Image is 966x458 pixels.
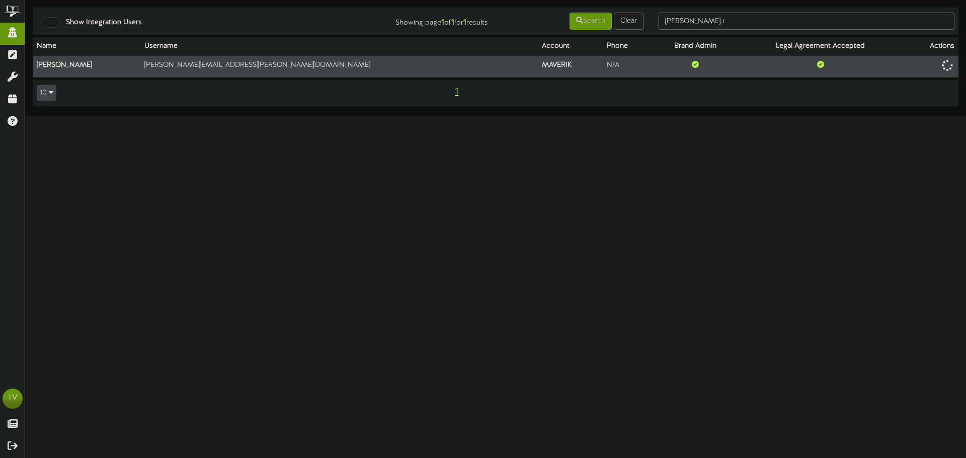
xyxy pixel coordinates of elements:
button: Clear [614,13,643,30]
strong: 1 [441,18,444,27]
strong: 1 [463,18,466,27]
button: Search [570,13,612,30]
th: Phone [603,37,653,56]
td: N/A [603,56,653,77]
td: [PERSON_NAME][EMAIL_ADDRESS][PERSON_NAME][DOMAIN_NAME] [140,56,538,77]
span: 1 [452,86,461,98]
th: MAVERIK [538,56,603,77]
th: Actions [903,37,959,56]
input: -- Search -- [659,13,954,30]
th: Legal Agreement Accepted [738,37,903,56]
th: Username [140,37,538,56]
button: 10 [37,85,56,101]
div: TV [3,389,23,409]
strong: 1 [451,18,454,27]
th: Name [33,37,140,56]
div: Showing page of for results [340,12,496,29]
th: Brand Admin [653,37,738,56]
th: [PERSON_NAME] [33,56,140,77]
label: Show Integration Users [58,18,142,28]
th: Account [538,37,603,56]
